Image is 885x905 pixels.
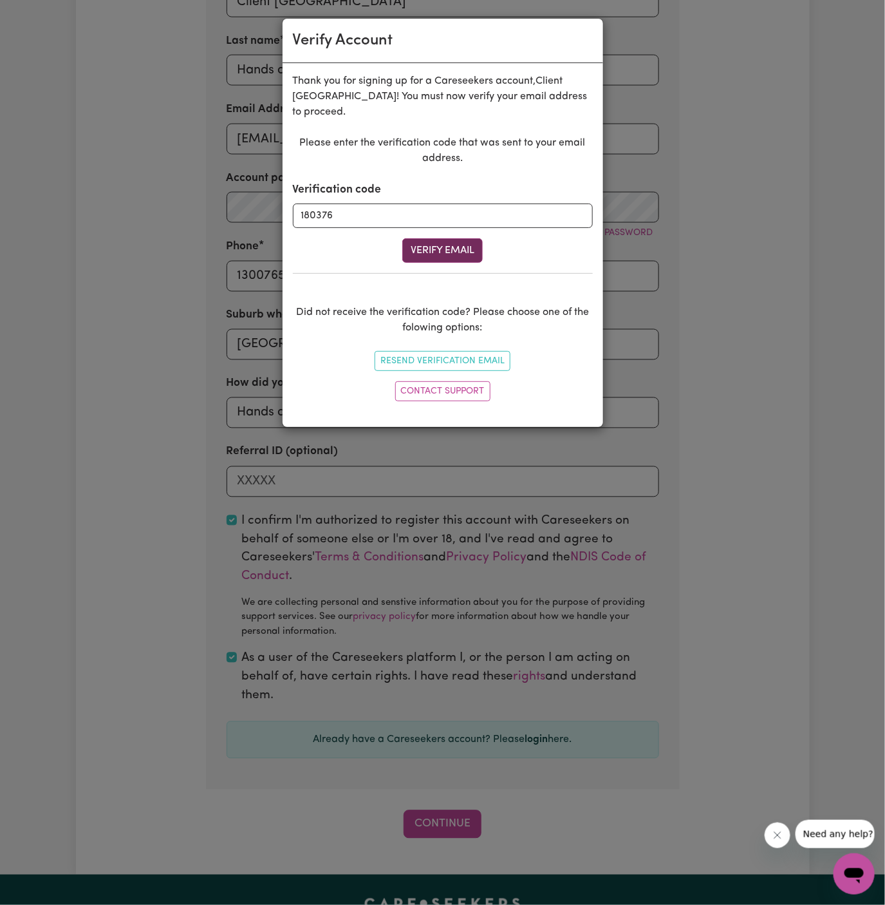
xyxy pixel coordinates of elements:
button: Verify Email [402,238,483,263]
button: Resend Verification Email [375,351,510,371]
iframe: Message from company [796,820,875,848]
label: Verification code [293,182,382,198]
p: Did not receive the verification code? Please choose one of the folowing options: [293,305,593,336]
p: Please enter the verification code that was sent to your email address. [293,135,593,166]
p: Thank you for signing up for a Careseekers account, Client [GEOGRAPHIC_DATA] ! You must now verif... [293,73,593,120]
iframe: Close message [765,823,790,848]
div: Verify Account [293,29,393,52]
iframe: Button to launch messaging window [834,853,875,895]
input: e.g. 437127 [293,204,593,228]
a: Contact Support [395,381,490,401]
